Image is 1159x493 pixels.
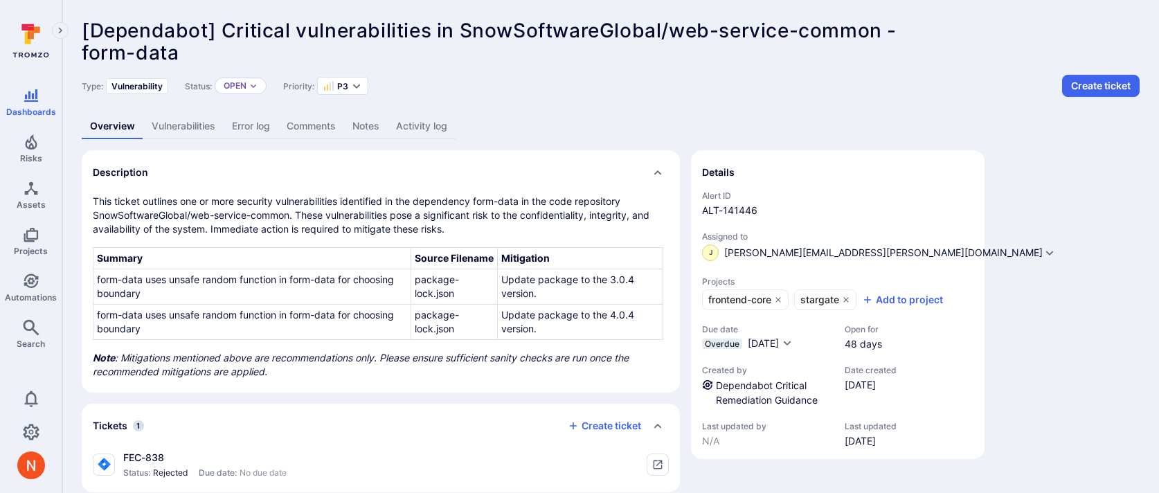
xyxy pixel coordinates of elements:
span: N/A [702,434,831,448]
p: This ticket outlines one or more security vulnerabilities identified in the dependency form-data ... [93,195,669,236]
span: frontend-core [708,293,771,307]
span: Priority: [283,81,314,91]
span: [DATE] [845,378,897,392]
th: Mitigation [498,248,663,269]
span: Overdue [705,339,739,349]
div: Due date field [702,324,831,351]
span: [DATE] [845,434,897,448]
span: Status: [185,81,212,91]
span: Open for [845,324,882,334]
span: Projects [14,246,48,256]
td: form-data uses unsafe random function in form-data for choosing boundary [93,305,411,340]
button: Create ticket [568,420,641,432]
span: [DATE] [748,337,779,349]
a: Overview [82,114,143,139]
a: Error log [224,114,278,139]
td: form-data uses unsafe random function in form-data for choosing boundary [93,269,411,305]
a: Dependabot Critical Remediation Guidance [716,379,818,406]
button: Expand navigation menu [52,22,69,39]
span: Type: [82,81,103,91]
a: Notes [344,114,388,139]
th: Source Filename [411,248,498,269]
span: Rejected [153,467,188,478]
button: Expand dropdown [1044,247,1055,258]
a: Vulnerabilities [143,114,224,139]
h2: Description [93,165,148,179]
span: Status: [123,467,150,478]
span: Due date: [199,467,237,478]
b: Note [93,352,115,364]
span: Due date [702,324,831,334]
div: james.oconnor@snowsoftware.com [702,244,719,261]
div: Collapse [82,404,680,448]
span: Assigned to [702,231,973,242]
div: Collapse description [82,150,680,195]
span: Alert ID [702,190,973,201]
th: Summary [93,248,411,269]
span: Risks [20,153,42,163]
button: [DATE] [748,337,793,351]
span: [PERSON_NAME][EMAIL_ADDRESS][PERSON_NAME][DOMAIN_NAME] [724,248,1043,258]
td: Update package to the 4.0.4 version. [498,305,663,340]
span: 1 [133,420,144,431]
span: Date created [845,365,897,375]
div: Vulnerability [106,78,168,94]
span: Dashboards [6,107,56,117]
td: Update package to the 3.0.4 version. [498,269,663,305]
span: [Dependabot] Critical vulnerabilities in SnowSoftwareGlobal/web-service-common - [82,19,897,42]
i: Expand navigation menu [55,25,65,37]
span: P3 [337,81,348,91]
a: frontend-core [702,289,789,310]
h2: Tickets [93,419,127,433]
button: Add to project [862,293,943,307]
i: : Mitigations mentioned above are recommendations only. Please ensure sufficient sanity checks ar... [93,352,629,377]
button: J[PERSON_NAME][EMAIL_ADDRESS][PERSON_NAME][DOMAIN_NAME] [702,244,1043,261]
span: 48 days [845,337,882,351]
span: Search [17,339,45,349]
section: details card [691,150,985,459]
button: Expand dropdown [249,82,258,90]
span: Created by [702,365,831,375]
span: stargate [800,293,839,307]
td: package-lock.json [411,305,498,340]
div: FEC-838 [123,451,287,465]
h2: Details [702,165,735,179]
span: form-data [82,41,179,64]
span: Last updated by [702,421,831,431]
a: stargate [794,289,856,310]
img: ACg8ocIprwjrgDQnDsNSk9Ghn5p5-B8DpAKWoJ5Gi9syOE4K59tr4Q=s96-c [17,451,45,479]
td: package-lock.json [411,269,498,305]
span: ALT-141446 [702,204,973,217]
div: Alert tabs [82,114,1140,139]
section: tickets card [82,404,680,492]
span: Assets [17,199,46,210]
button: Open [224,80,246,91]
div: Neeren Patki [17,451,45,479]
a: Comments [278,114,344,139]
span: No due date [240,467,287,478]
button: Create ticket [1062,75,1140,97]
button: Expand dropdown [351,80,362,91]
span: Last updated [845,421,897,431]
a: Activity log [388,114,456,139]
button: P3 [323,80,348,91]
span: Projects [702,276,973,287]
span: Automations [5,292,57,303]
